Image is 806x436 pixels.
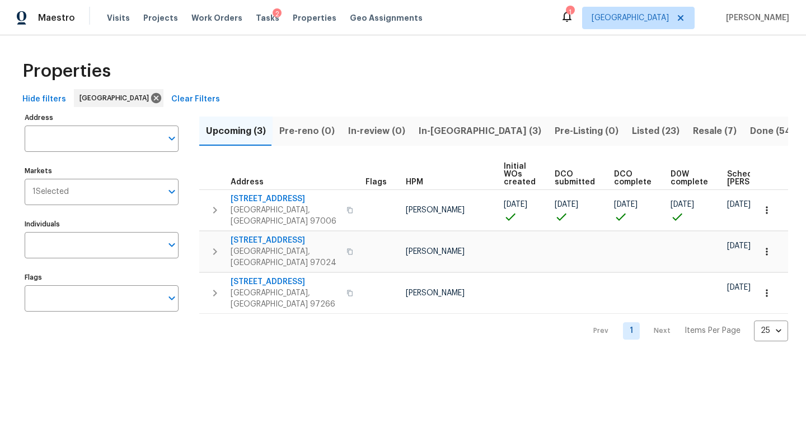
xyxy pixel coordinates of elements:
[614,201,638,208] span: [DATE]
[143,12,178,24] span: Projects
[32,187,69,197] span: 1 Selected
[727,170,790,186] span: Scheduled [PERSON_NAME]
[614,170,652,186] span: DCO complete
[406,206,465,214] span: [PERSON_NAME]
[632,123,680,139] span: Listed (23)
[406,289,465,297] span: [PERSON_NAME]
[350,12,423,24] span: Geo Assignments
[231,246,340,268] span: [GEOGRAPHIC_DATA], [GEOGRAPHIC_DATA] 97024
[727,242,751,250] span: [DATE]
[504,201,527,208] span: [DATE]
[419,123,541,139] span: In-[GEOGRAPHIC_DATA] (3)
[727,201,751,208] span: [DATE]
[25,168,179,174] label: Markets
[273,8,282,20] div: 2
[583,321,788,341] nav: Pagination Navigation
[25,221,179,228] label: Individuals
[721,12,789,24] span: [PERSON_NAME]
[74,89,163,107] div: [GEOGRAPHIC_DATA]
[107,12,130,24] span: Visits
[727,284,751,291] span: [DATE]
[555,170,595,186] span: DCO submitted
[623,322,640,340] a: Goto page 1
[348,123,405,139] span: In-review (0)
[79,92,153,104] span: [GEOGRAPHIC_DATA]
[365,178,387,186] span: Flags
[167,89,224,110] button: Clear Filters
[231,287,340,310] span: [GEOGRAPHIC_DATA], [GEOGRAPHIC_DATA] 97266
[256,14,279,22] span: Tasks
[504,163,536,186] span: Initial WOs created
[231,276,340,287] span: [STREET_ADDRESS]
[685,325,741,336] p: Items Per Page
[293,12,336,24] span: Properties
[566,7,574,18] div: 1
[279,123,335,139] span: Pre-reno (0)
[555,123,618,139] span: Pre-Listing (0)
[206,123,266,139] span: Upcoming (3)
[671,170,708,186] span: D0W complete
[592,12,669,24] span: [GEOGRAPHIC_DATA]
[22,66,111,77] span: Properties
[22,92,66,106] span: Hide filters
[231,205,340,227] span: [GEOGRAPHIC_DATA], [GEOGRAPHIC_DATA] 97006
[555,201,578,208] span: [DATE]
[191,12,242,24] span: Work Orders
[25,114,179,121] label: Address
[693,123,737,139] span: Resale (7)
[671,201,694,208] span: [DATE]
[406,178,423,186] span: HPM
[231,193,340,205] span: [STREET_ADDRESS]
[231,178,264,186] span: Address
[754,316,788,345] div: 25
[750,123,801,139] span: Done (549)
[231,235,340,246] span: [STREET_ADDRESS]
[164,131,180,146] button: Open
[25,274,179,281] label: Flags
[38,12,75,24] span: Maestro
[164,237,180,253] button: Open
[164,184,180,200] button: Open
[171,92,220,106] span: Clear Filters
[164,290,180,306] button: Open
[18,89,71,110] button: Hide filters
[406,248,465,256] span: [PERSON_NAME]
